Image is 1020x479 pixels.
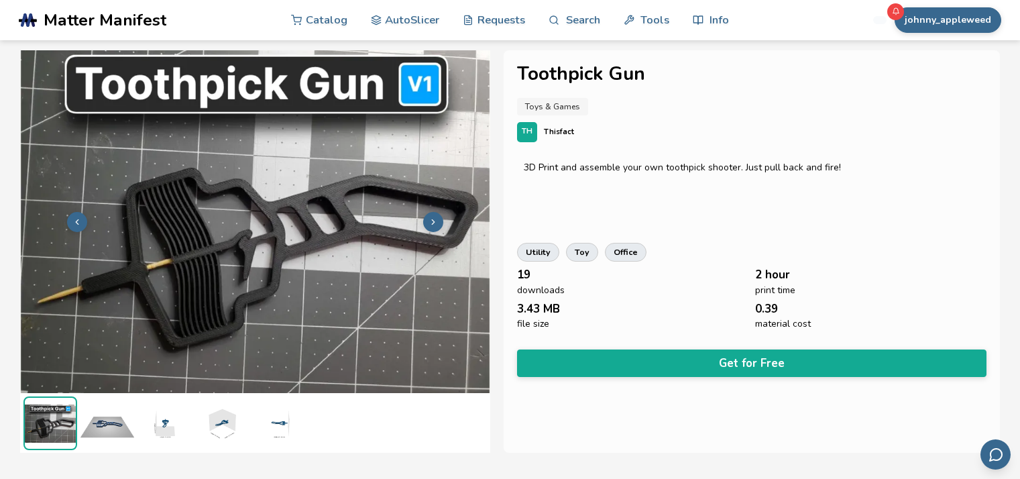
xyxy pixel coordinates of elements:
[517,64,986,85] h1: Toothpick Gun
[137,396,191,450] img: 1_3D_Dimensions
[605,243,646,262] a: office
[524,162,980,173] div: 3D Print and assemble your own toothpick shooter. Just pull back and fire!
[566,243,598,262] a: toy
[755,285,795,296] span: print time
[980,439,1011,470] button: Send feedback via email
[194,396,248,450] img: 1_3D_Dimensions
[755,268,790,281] span: 2 hour
[517,350,986,377] button: Get for Free
[517,319,549,329] span: file size
[895,7,1001,33] button: johnny_appleweed
[755,303,778,315] span: 0.39
[517,268,530,281] span: 19
[517,303,560,315] span: 3.43 MB
[44,11,166,30] span: Matter Manifest
[251,396,305,450] img: 1_3D_Dimensions
[517,243,559,262] a: utility
[517,98,588,115] a: Toys & Games
[522,127,532,136] span: TH
[517,285,565,296] span: downloads
[544,125,574,139] p: Thisfact
[755,319,811,329] span: material cost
